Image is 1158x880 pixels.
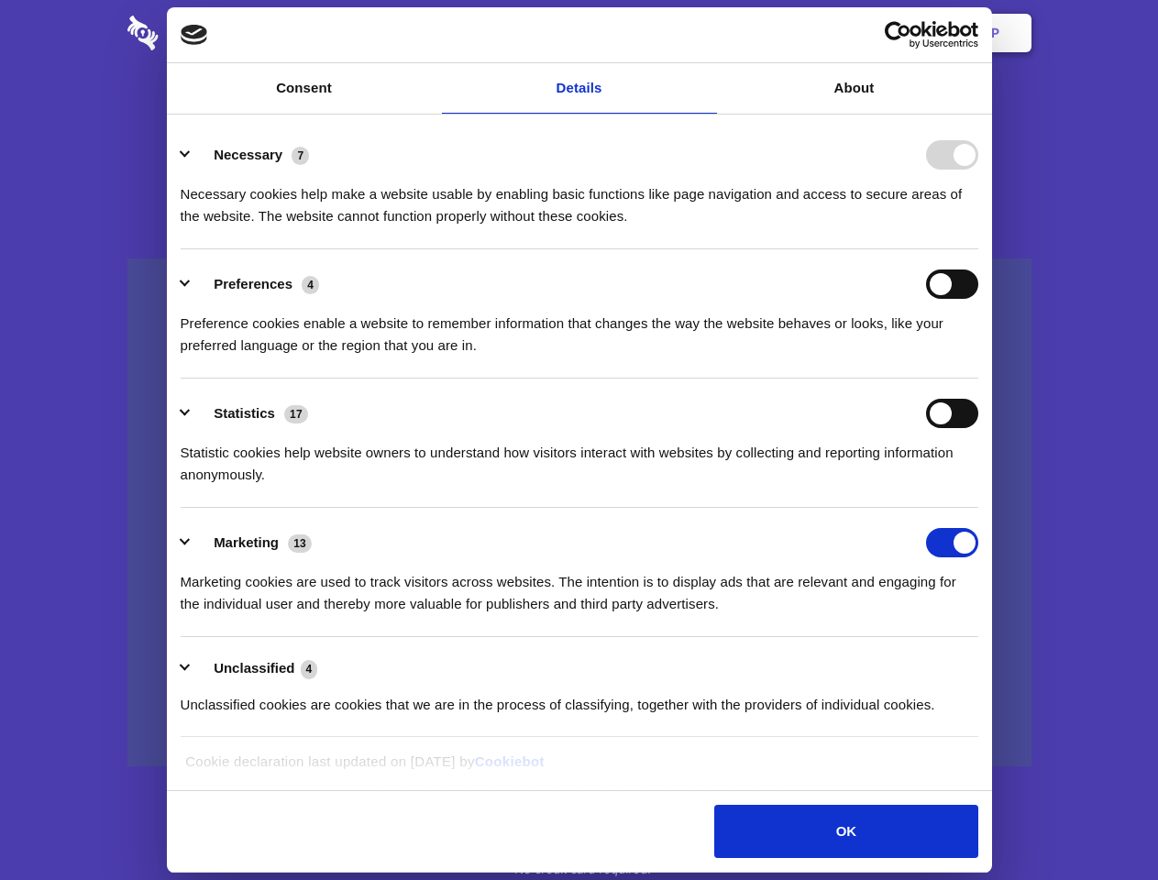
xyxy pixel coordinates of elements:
button: Marketing (13) [181,528,324,557]
a: Consent [167,63,442,114]
img: logo [181,25,208,45]
h4: Auto-redaction of sensitive data, encrypted data sharing and self-destructing private chats. Shar... [127,167,1031,227]
a: Cookiebot [475,753,545,769]
a: Login [832,5,911,61]
a: Usercentrics Cookiebot - opens in a new window [818,21,978,49]
a: Wistia video thumbnail [127,258,1031,767]
a: About [717,63,992,114]
div: Unclassified cookies are cookies that we are in the process of classifying, together with the pro... [181,680,978,716]
img: logo-wordmark-white-trans-d4663122ce5f474addd5e946df7df03e33cb6a1c49d2221995e7729f52c070b2.svg [127,16,284,50]
iframe: Drift Widget Chat Controller [1066,788,1136,858]
span: 4 [302,276,319,294]
label: Necessary [214,147,282,162]
h1: Eliminate Slack Data Loss. [127,82,1031,148]
div: Preference cookies enable a website to remember information that changes the way the website beha... [181,299,978,357]
button: OK [714,805,977,858]
a: Pricing [538,5,618,61]
span: 4 [301,660,318,678]
button: Unclassified (4) [181,657,329,680]
button: Preferences (4) [181,269,331,299]
label: Statistics [214,405,275,421]
span: 7 [292,147,309,165]
span: 13 [288,534,312,553]
div: Statistic cookies help website owners to understand how visitors interact with websites by collec... [181,428,978,486]
label: Marketing [214,534,279,550]
div: Necessary cookies help make a website usable by enabling basic functions like page navigation and... [181,170,978,227]
a: Contact [744,5,828,61]
button: Statistics (17) [181,399,320,428]
label: Preferences [214,276,292,291]
div: Marketing cookies are used to track visitors across websites. The intention is to display ads tha... [181,557,978,615]
button: Necessary (7) [181,140,321,170]
a: Details [442,63,717,114]
div: Cookie declaration last updated on [DATE] by [171,751,987,786]
span: 17 [284,405,308,423]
